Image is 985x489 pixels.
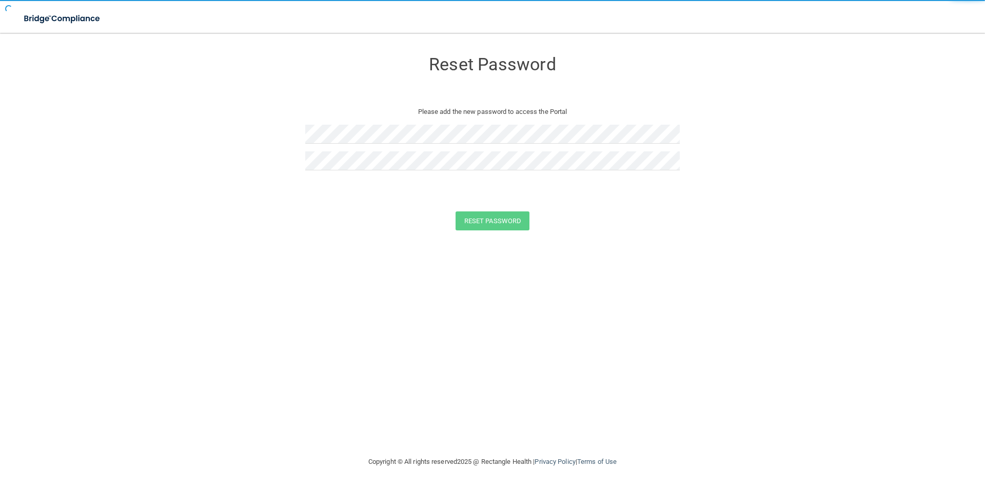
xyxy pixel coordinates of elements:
button: Reset Password [456,211,529,230]
a: Terms of Use [577,458,617,465]
h3: Reset Password [305,55,680,74]
div: Copyright © All rights reserved 2025 @ Rectangle Health | | [305,445,680,478]
a: Privacy Policy [535,458,575,465]
p: Please add the new password to access the Portal [313,106,672,118]
img: bridge_compliance_login_screen.278c3ca4.svg [15,8,110,29]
